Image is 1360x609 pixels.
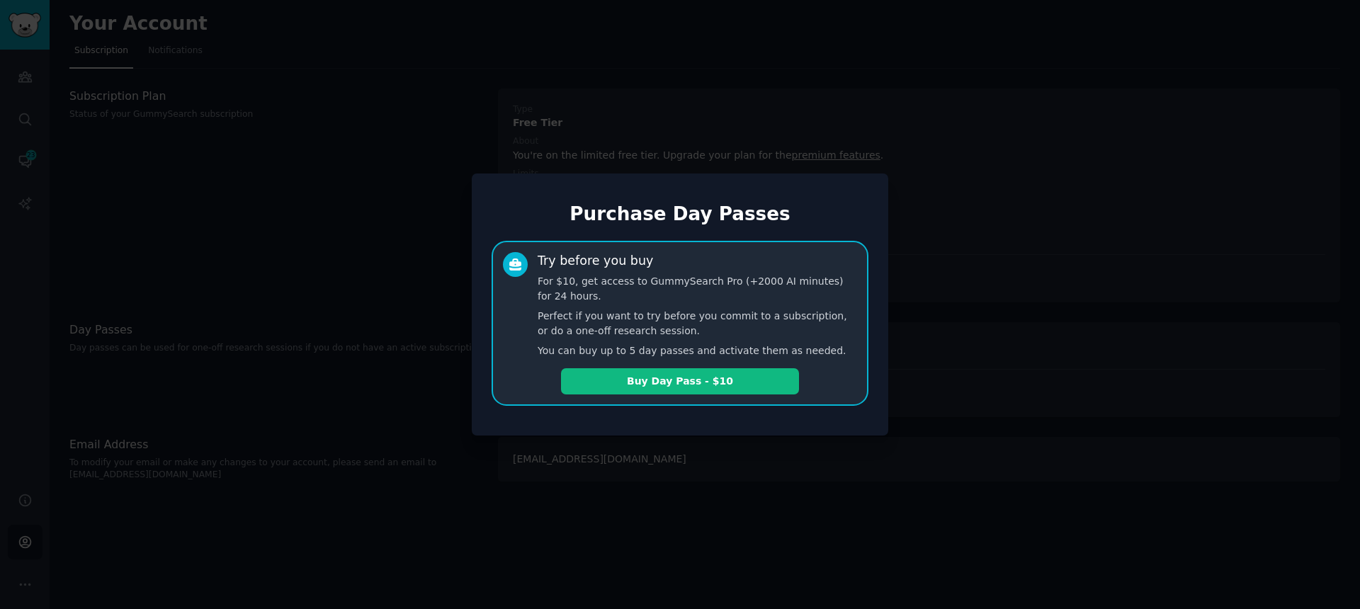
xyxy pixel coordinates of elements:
[492,203,868,226] h1: Purchase Day Passes
[561,368,799,394] button: Buy Day Pass - $10
[538,309,857,338] p: Perfect if you want to try before you commit to a subscription, or do a one-off research session.
[538,252,653,270] div: Try before you buy
[538,343,857,358] p: You can buy up to 5 day passes and activate them as needed.
[538,274,857,304] p: For $10, get access to GummySearch Pro (+2000 AI minutes) for 24 hours.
